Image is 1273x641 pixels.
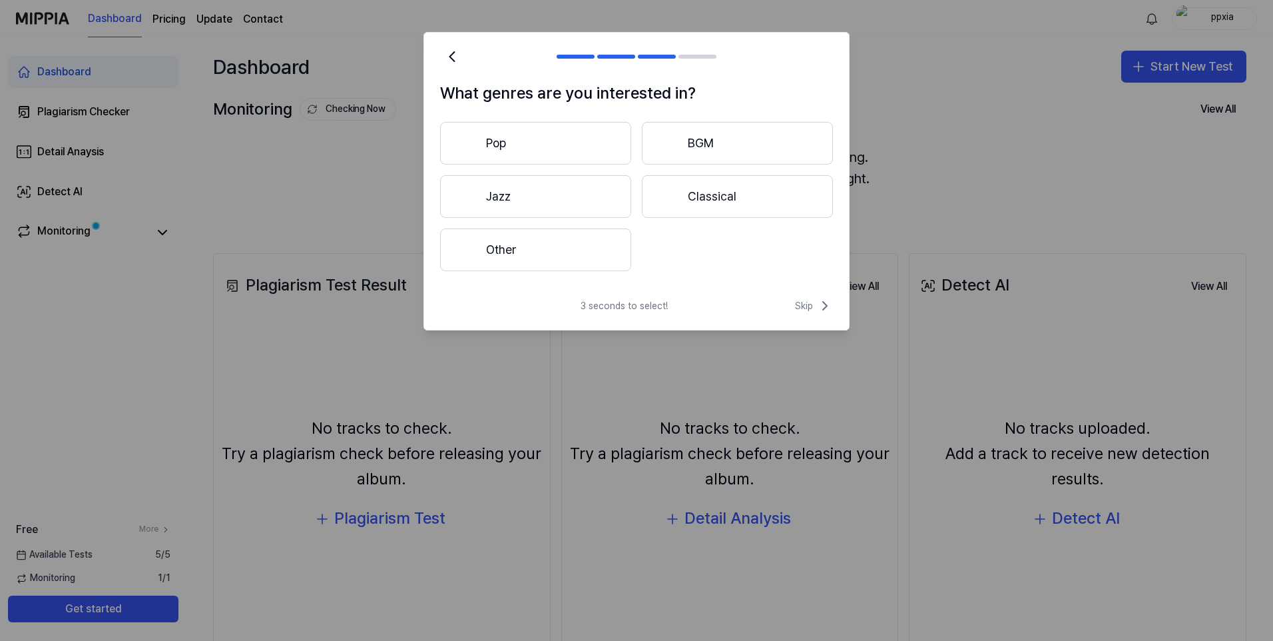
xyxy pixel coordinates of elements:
[581,300,668,313] span: 3 seconds to select!
[440,81,833,106] h1: What genres are you interested in?
[440,229,631,271] button: Other
[795,298,833,314] span: Skip
[642,122,833,165] button: BGM
[642,175,833,218] button: Classical
[440,175,631,218] button: Jazz
[792,298,833,314] button: Skip
[440,122,631,165] button: Pop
